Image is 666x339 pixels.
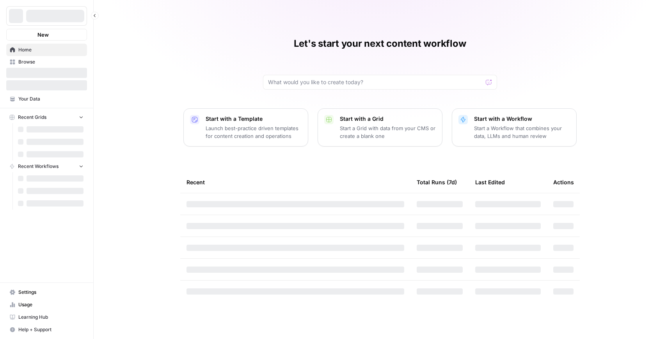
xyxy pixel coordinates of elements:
a: Home [6,44,87,56]
p: Start with a Template [206,115,302,123]
button: Help + Support [6,323,87,336]
a: Learning Hub [6,311,87,323]
button: Start with a TemplateLaunch best-practice driven templates for content creation and operations [183,108,308,147]
span: Usage [18,301,83,308]
span: Settings [18,289,83,296]
h1: Let's start your next content workflow [294,37,466,50]
p: Start a Grid with data from your CMS or create a blank one [340,124,436,140]
span: Recent Grids [18,114,46,121]
button: New [6,29,87,41]
p: Start with a Workflow [474,115,570,123]
div: Recent [186,171,404,193]
div: Actions [553,171,574,193]
span: Your Data [18,95,83,102]
div: Total Runs (7d) [417,171,457,193]
span: Recent Workflows [18,163,59,170]
p: Start with a Grid [340,115,436,123]
a: Settings [6,286,87,298]
a: Browse [6,56,87,68]
p: Launch best-practice driven templates for content creation and operations [206,124,302,140]
div: Last Edited [475,171,505,193]
button: Start with a GridStart a Grid with data from your CMS or create a blank one [318,108,442,147]
p: Start a Workflow that combines your data, LLMs and human review [474,124,570,140]
a: Usage [6,298,87,311]
input: What would you like to create today? [268,78,483,86]
span: Help + Support [18,326,83,333]
button: Start with a WorkflowStart a Workflow that combines your data, LLMs and human review [452,108,577,147]
span: New [37,31,49,39]
button: Recent Grids [6,111,87,123]
span: Browse [18,58,83,65]
button: Recent Workflows [6,161,87,172]
span: Home [18,46,83,53]
a: Your Data [6,93,87,105]
span: Learning Hub [18,314,83,321]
